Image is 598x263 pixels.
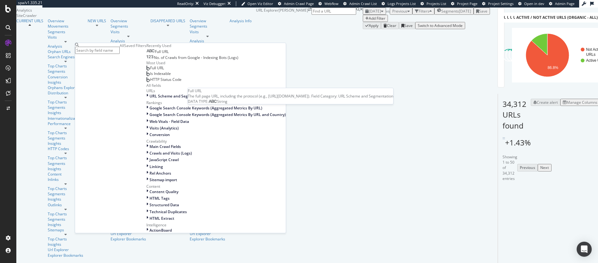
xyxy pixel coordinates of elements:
span: Rel Anchors [149,171,171,176]
button: Create alert [531,99,560,106]
span: Previous [392,8,407,14]
a: Overview [48,18,83,24]
a: Explorer Bookmarks [190,236,225,242]
div: Top Charts [48,211,83,217]
button: Next [538,164,552,171]
a: Segments [48,161,83,166]
a: Analysis [190,38,225,44]
button: Previous [517,164,538,171]
span: Technical Duplicates [149,209,187,214]
div: SiteCrawler [16,13,256,18]
div: Most Used [146,60,286,66]
div: [DATE] [459,8,471,14]
div: Create alert [537,100,558,105]
a: Logs Projects List [382,1,416,6]
div: Switch to Advanced Mode [418,23,463,28]
a: Search Engines [48,54,83,60]
div: Analysis Info [230,18,252,24]
span: URLs Crawled By Botify By parameter [513,15,592,20]
div: Apply [369,23,378,28]
a: Admin Crawl List [343,1,377,6]
a: Overview [190,18,225,24]
div: Insights [48,242,83,247]
span: Structured Data [149,202,179,208]
a: Visits [48,34,83,40]
span: Admin Page [555,1,574,6]
div: Segments [48,29,83,34]
div: Conversion [48,74,83,80]
div: URLs [146,88,286,93]
a: Content [48,171,83,177]
a: Outlinks [48,202,83,208]
a: Insights [48,110,83,115]
div: Top Charts [48,130,83,135]
span: Main Crawl Fields [149,144,181,149]
span: Web Vitals - Field Data [149,119,189,124]
span: vs [386,8,390,14]
div: Viz Debugger: [204,1,226,6]
div: +1.43% [505,137,531,148]
a: Url Explorer [190,231,225,236]
div: Add Filter [369,16,385,21]
span: Sitemap import [149,177,177,182]
button: Previous [390,8,412,15]
div: [PERSON_NAME] [279,8,308,29]
div: Previous [520,165,535,170]
span: Projects List [427,1,446,6]
span: 2025 Aug. 4th [369,8,381,14]
span: JavaScript Crawl [149,157,179,162]
div: Orphans Explorer [48,85,83,90]
a: HTTP Codes [48,146,83,151]
a: Performance [48,121,83,126]
a: Segments [111,24,146,29]
span: Visits (Analytics) [149,125,179,131]
a: Segments [48,217,83,222]
a: Explorer Bookmarks [111,236,146,242]
a: Url Explorer [48,247,83,252]
span: URLs Crawled By Botify By pagetype [504,15,579,20]
span: URL Scheme and Segmentation [149,93,207,99]
div: Recently Used [146,43,286,48]
a: Projects List [421,1,446,6]
button: Add Filter [363,15,388,22]
a: Insights [48,141,83,146]
div: Orphan URLs [48,49,83,54]
button: Save [399,22,415,29]
span: Logs Projects List [388,1,416,6]
span: HTML Extract [149,216,174,221]
span: Segments [441,8,459,14]
div: Crawlability [146,139,286,144]
div: Segments [48,191,83,197]
div: Movements [48,24,83,29]
span: Linking [149,164,163,169]
span: Google Search Console Keywords (Aggregated Metrics By URL) [149,105,262,111]
a: Top Charts [48,99,83,105]
span: Admin Crawl List [349,1,377,6]
a: Admin Page [549,1,574,6]
a: Top Charts [48,63,83,69]
button: [DATE] [363,8,386,15]
div: Analysis [48,44,83,49]
div: Save [479,8,487,14]
span: String [217,99,227,104]
div: Insights [48,197,83,202]
div: Explorer Bookmarks [48,253,83,258]
div: All [120,43,124,48]
span: Google Search Console Keywords (Aggregated Metrics By URL and Country) [149,112,286,117]
span: HTTP Status Code [150,77,182,82]
span: Webflow [324,1,339,6]
a: CURRENT URLS [16,18,43,24]
a: Segments [48,135,83,141]
a: Analysis [111,38,146,44]
a: Overview [111,18,146,24]
a: Project Page [451,1,477,6]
